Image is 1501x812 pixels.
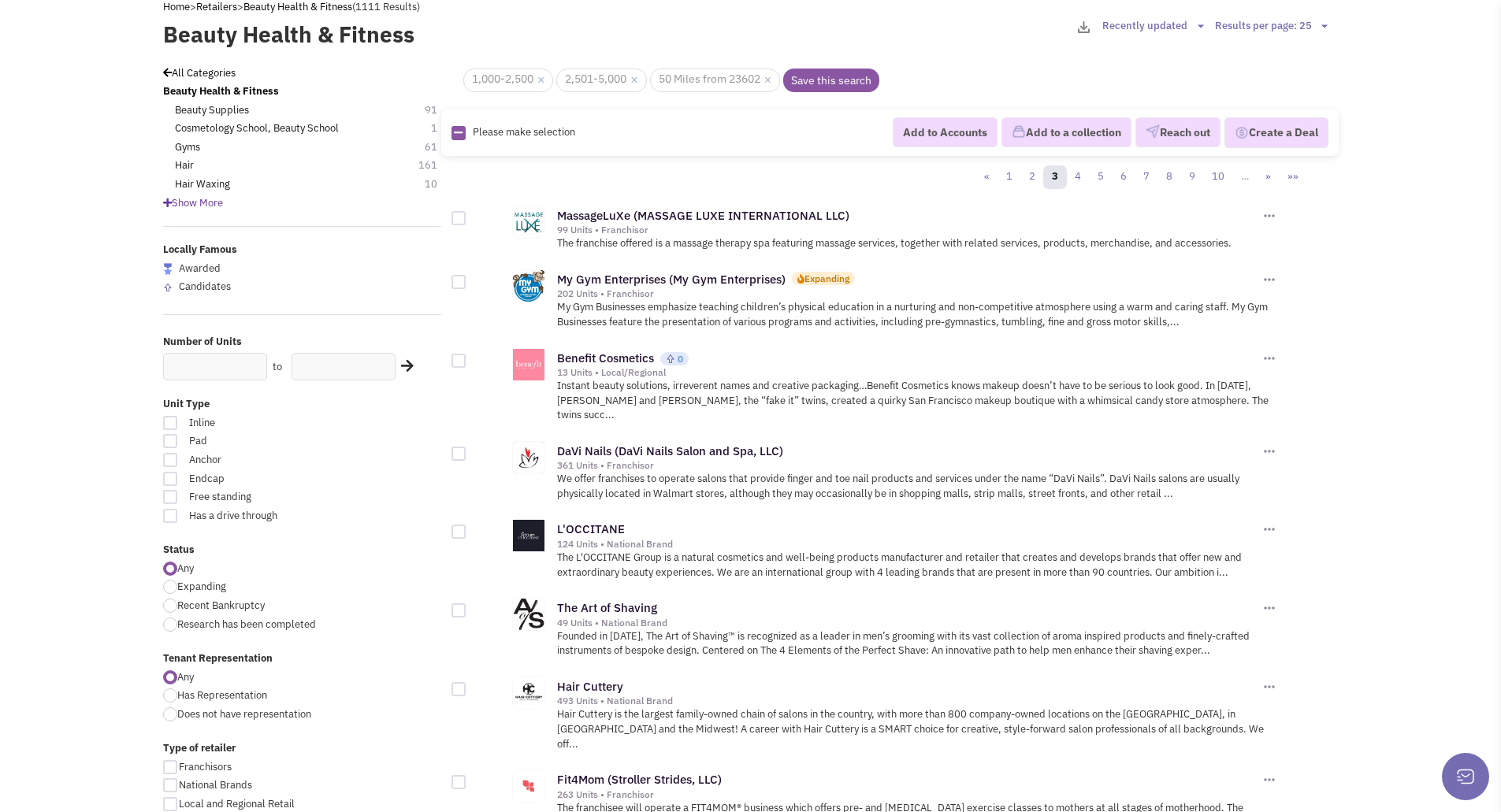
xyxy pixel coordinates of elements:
span: Recent Bankruptcy [177,599,265,612]
p: Hair Cuttery is the largest family-owned chain of salons in the country, with more than 800 compa... [557,707,1278,751]
a: 2 [1020,165,1044,189]
a: Save this search [783,69,879,92]
div: 124 Units • National Brand [557,538,1260,551]
span: Please make selection [473,125,575,139]
a: 9 [1180,165,1204,189]
img: icon-collection-lavender.png [1012,124,1026,139]
p: Instant beauty solutions, irreverent names and creative packaging…Benefit Cosmetics knows makeup ... [557,379,1278,423]
a: »» [1279,165,1307,189]
a: × [630,73,637,87]
span: Any [177,670,194,684]
a: Gyms [175,140,200,155]
b: Beauty Health & Fitness [163,84,279,98]
label: Type of retailer [163,741,442,756]
span: Pad [179,434,354,449]
span: 91 [425,103,453,118]
label: Tenant Representation [163,651,442,666]
a: Hair Waxing [175,177,230,192]
label: to [273,360,282,375]
span: 1 [431,121,453,136]
span: Inline [179,416,354,431]
span: Free standing [179,490,354,505]
a: 3 [1043,165,1067,189]
a: 8 [1157,165,1181,189]
div: 493 Units • National Brand [557,695,1260,707]
div: Expanding [804,272,849,285]
div: 361 Units • Franchisor [557,459,1260,472]
img: VectorPaper_Plane.png [1146,124,1160,139]
span: 0 [678,353,683,365]
a: The Art of Shaving [557,600,657,615]
div: 49 Units • National Brand [557,617,1260,629]
span: 10 [425,177,453,192]
img: Rectangle.png [451,126,466,140]
span: Does not have representation [177,707,311,721]
button: Reach out [1135,117,1220,147]
a: 10 [1203,165,1233,189]
a: × [764,73,771,87]
p: Founded in [DATE], The Art of Shaving™ is recognized as a leader in men’s grooming with its vast ... [557,629,1278,658]
div: 263 Units • Franchisor [557,788,1260,801]
a: Cosmetology School, Beauty School [175,121,339,136]
img: locallyfamous-upvote.png [163,283,173,292]
span: Has Representation [177,688,267,702]
a: 4 [1066,165,1090,189]
img: Deal-Dollar.png [1235,124,1249,142]
span: 161 [418,158,453,173]
a: × [537,73,544,87]
span: Candidates [179,280,231,293]
span: Awarded [179,261,221,275]
div: 13 Units • Local/Regional [557,366,1260,379]
label: Unit Type [163,397,442,412]
span: Expanding [177,580,226,593]
label: Locally Famous [163,243,442,258]
div: 202 Units • Franchisor [557,287,1260,300]
a: Fit4Mom (Stroller Strides, LLC) [557,772,722,787]
a: 7 [1135,165,1158,189]
a: MassageLuXe (MASSAGE LUXE INTERNATIONAL LLC) [557,208,849,223]
a: 6 [1112,165,1135,189]
span: 2,501-5,000 [556,69,646,92]
a: Hair [175,158,194,173]
button: Create a Deal [1224,117,1328,149]
a: L'OCCITANE [557,521,625,536]
p: The L'OCCITANE Group is a natural cosmetics and well-being products manufacturer and retailer tha... [557,551,1278,580]
img: download-2-24.png [1078,21,1090,33]
a: Beauty Supplies [175,103,249,118]
a: All Categories [163,66,236,80]
label: Status [163,543,442,558]
span: Research has been completed [177,617,316,631]
button: Add to Accounts [893,117,998,147]
span: 1,000-2,500 [463,69,553,92]
button: Add to a collection [1001,117,1131,147]
span: Anchor [179,453,354,468]
a: « [975,165,998,189]
p: We offer franchises to operate salons that provide finger and toe nail products and services unde... [557,472,1278,501]
span: Endcap [179,472,354,487]
div: Search Nearby [391,356,416,376]
span: Show More [163,196,223,209]
img: locallyfamous-upvote.png [666,354,675,364]
span: Has a drive through [179,509,354,524]
a: Benefit Cosmetics [557,350,654,365]
div: 99 Units • Franchisor [557,224,1260,236]
span: Local and Regional Retail [179,797,295,810]
a: … [1232,165,1258,189]
a: » [1257,165,1280,189]
span: Any [177,562,194,575]
p: The franchise offered is a massage therapy spa featuring massage services, together with related ... [557,236,1278,251]
a: My Gym Enterprises (My Gym Enterprises) [557,272,786,287]
img: locallyfamous-largeicon.png [163,263,173,275]
a: 5 [1089,165,1113,189]
span: 50 Miles from 23602 [650,69,780,92]
a: 1 [998,165,1021,189]
label: Number of Units [163,335,442,350]
a: Hair Cuttery [557,679,623,694]
a: Beauty Health & Fitness [163,84,279,99]
span: 61 [425,140,453,155]
p: My Gym Businesses emphasize teaching children’s physical education in a nurturing and non-competi... [557,300,1278,329]
label: Beauty Health & Fitness [163,19,641,50]
a: DaVi Nails (DaVi Nails Salon and Spa, LLC) [557,443,783,458]
span: National Brands [179,778,252,792]
span: Franchisors [179,760,232,773]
